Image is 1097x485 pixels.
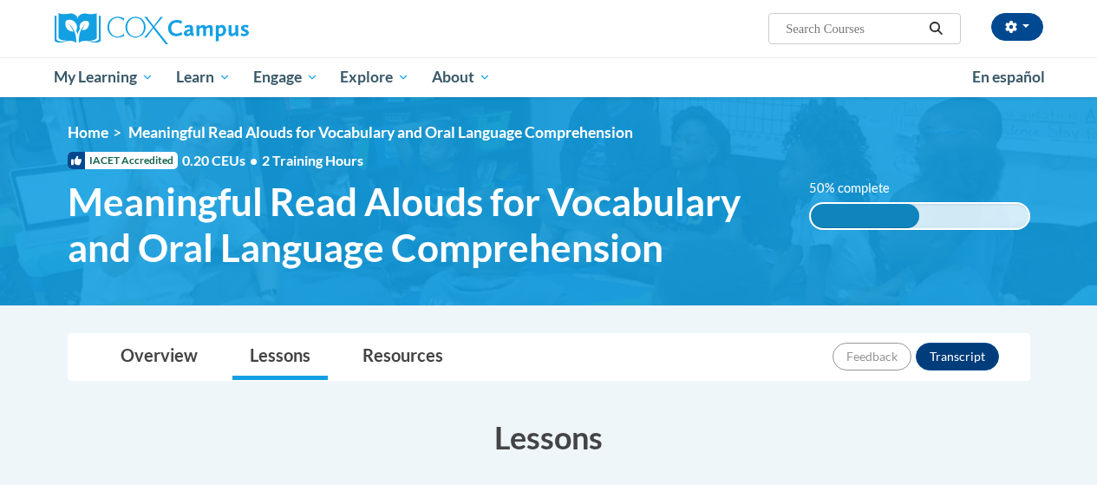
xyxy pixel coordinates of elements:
span: 2 Training Hours [262,152,363,168]
button: Feedback [833,343,911,370]
a: Engage [242,57,330,97]
a: Explore [329,57,421,97]
a: Home [68,123,108,141]
a: My Learning [43,57,166,97]
div: 50% complete [811,204,920,228]
span: About [432,67,491,88]
span: Learn [176,67,231,88]
button: Transcript [916,343,999,370]
a: Lessons [232,334,328,380]
span: Meaningful Read Alouds for Vocabulary and Oral Language Comprehension [128,123,633,141]
a: Resources [345,334,460,380]
label: 50% complete [809,179,909,198]
button: Account Settings [991,13,1043,41]
span: My Learning [54,67,153,88]
a: En español [961,59,1056,95]
span: Meaningful Read Alouds for Vocabulary and Oral Language Comprehension [68,179,783,271]
span: Explore [340,67,409,88]
span: • [250,152,258,168]
div: Main menu [42,57,1056,97]
a: Learn [165,57,242,97]
a: About [421,57,502,97]
button: Search [923,18,949,39]
img: Cox Campus [55,13,249,44]
h3: Lessons [68,416,1030,459]
input: Search Courses [784,18,923,39]
span: IACET Accredited [68,152,178,169]
a: Overview [103,334,215,380]
span: En español [972,68,1045,86]
span: Engage [253,67,318,88]
a: Cox Campus [55,13,367,44]
span: 0.20 CEUs [182,151,262,170]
